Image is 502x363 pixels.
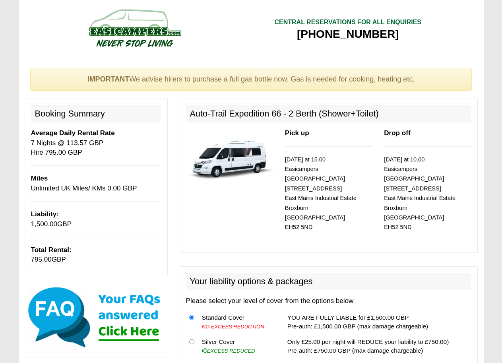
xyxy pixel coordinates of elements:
[30,68,472,91] div: We advise hirers to purchase a full gas bottle now. Gas is needed for cooking, heating etc.
[186,128,273,184] img: 339.jpg
[285,156,357,231] small: [DATE] at 15.00 Easicampers [GEOGRAPHIC_DATA] [STREET_ADDRESS] East Mains Industrial Estate Broxb...
[384,156,455,231] small: [DATE] at 10.00 Easicampers [GEOGRAPHIC_DATA] [STREET_ADDRESS] East Mains Industrial Estate Broxb...
[285,129,309,137] b: Pick up
[384,129,410,137] b: Drop off
[186,296,471,306] p: Please select your level of cover from the options below
[186,105,471,122] h2: Auto-Trail Expedition 66 - 2 Berth (Shower+Toilet)
[31,220,58,228] span: 1,500.00
[186,273,471,290] h2: Your liability options & packages
[31,245,161,265] p: GBP
[31,256,52,263] span: 795.00
[25,285,168,349] img: Click here for our most common FAQs
[202,324,264,330] i: NO EXCESS REDUCTION
[284,334,471,358] td: Only £25.00 per night will REDUCE your liability to £750.00) Pre-auth: £750.00 GBP (max damage ch...
[59,6,210,50] img: campers-checkout-logo.png
[199,310,275,334] td: Standard Cover
[31,210,161,229] p: GBP
[31,175,48,182] b: Miles
[274,27,421,41] div: [PHONE_NUMBER]
[274,18,421,27] div: CENTRAL RESERVATIONS FOR ALL ENQUIRIES
[31,210,59,218] b: Liability:
[31,128,161,157] p: 7 Nights @ 113.57 GBP Hire 795.00 GBP
[31,174,161,193] p: Unlimited UK Miles/ KMs 0.00 GBP
[202,348,255,354] i: EXCESS REDUCED
[199,334,275,358] td: Silver Cover
[87,75,130,83] strong: IMPORTANT
[284,310,471,334] td: YOU ARE FULLY LIABLE for £1,500.00 GBP Pre-auth: £1,500.00 GBP (max damage chargeable)
[31,105,161,122] h2: Booking Summary
[31,129,115,137] b: Average Daily Rental Rate
[31,246,72,254] b: Total Rental:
